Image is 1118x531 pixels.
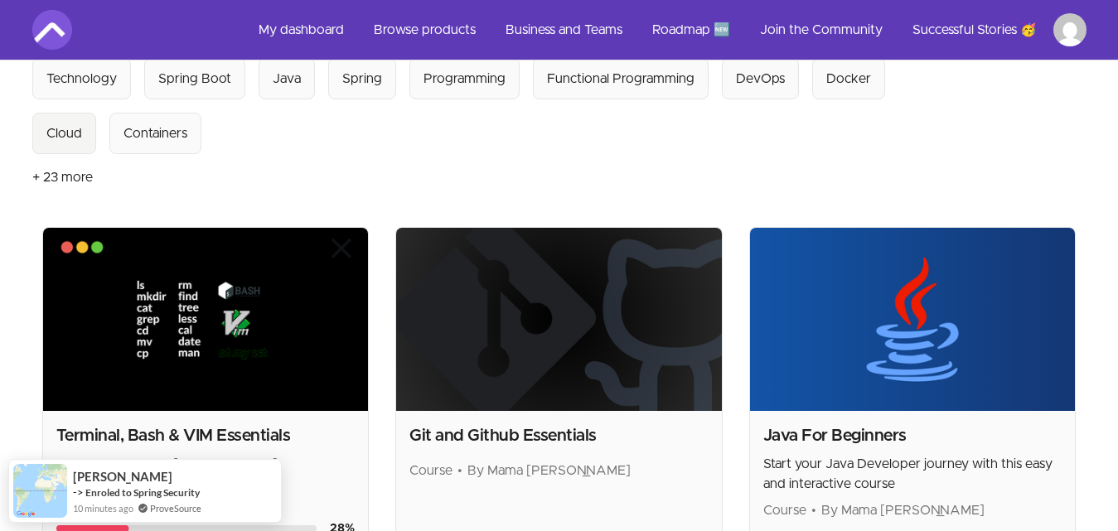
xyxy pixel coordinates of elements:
span: By Mama [PERSON_NAME] [821,504,985,517]
div: Java [273,69,301,89]
a: Join the Community [747,10,896,50]
img: Amigoscode logo [32,10,72,50]
span: By Mama [PERSON_NAME] [467,464,631,477]
img: Profile image for Ghulam Nadeem Hassan M [1053,13,1087,46]
h2: Terminal, Bash & VIM Essentials [56,424,356,447]
span: • [811,504,816,517]
a: Business and Teams [492,10,636,50]
div: Spring Boot [158,69,231,89]
div: Functional Programming [547,69,695,89]
h2: Java For Beginners [763,424,1062,447]
p: Start your Java Developer journey with this easy and interactive course [763,454,1062,494]
span: Course [56,457,99,471]
span: [PERSON_NAME] [73,470,172,484]
a: Browse products [361,10,489,50]
div: Programming [423,69,506,89]
span: By Mama [PERSON_NAME] [114,457,278,471]
a: Successful Stories 🥳 [899,10,1050,50]
div: Technology [46,69,117,89]
span: 10 minutes ago [73,501,133,515]
img: provesource social proof notification image [13,464,67,518]
div: Spring [342,69,382,89]
img: Product image for Java For Beginners [750,228,1076,411]
div: Docker [826,69,871,89]
a: ProveSource [150,501,201,515]
span: -> [73,485,84,499]
a: My dashboard [245,10,357,50]
img: Product image for Terminal, Bash & VIM Essentials [43,228,369,411]
button: + 23 more [32,154,93,200]
h2: Git and Github Essentials [409,424,709,447]
a: Roadmap 🆕 [639,10,743,50]
a: Enroled to Spring Security [85,485,200,500]
span: Course [409,464,453,477]
nav: Main [245,10,1087,50]
span: • [457,464,462,477]
span: • [104,457,109,471]
img: Product image for Git and Github Essentials [396,228,722,411]
div: DevOps [736,69,785,89]
span: Course [763,504,806,517]
div: Containers [123,123,187,143]
div: Cloud [46,123,82,143]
